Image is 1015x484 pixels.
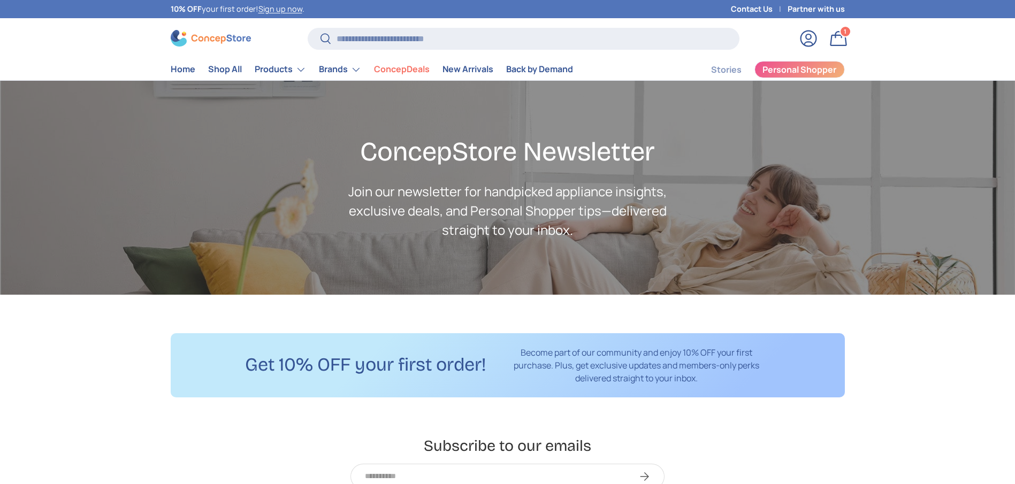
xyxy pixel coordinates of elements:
[245,353,486,377] h2: Get 10% OFF your first order!
[171,3,304,15] p: your first order! .
[255,59,306,80] a: Products
[374,59,430,80] a: ConcepDeals
[248,59,312,80] summary: Products
[284,436,732,456] h2: Subscribe to our emails
[442,59,493,80] a: New Arrivals
[762,65,836,74] span: Personal Shopper
[685,59,845,80] nav: Secondary
[208,59,242,80] a: Shop All
[171,59,195,80] a: Home
[711,59,742,80] a: Stories
[754,61,845,78] a: Personal Shopper
[788,3,845,15] a: Partner with us
[171,30,251,47] img: ConcepStore
[731,3,788,15] a: Contact Us
[171,59,573,80] nav: Primary
[339,182,676,240] p: Join our newsletter for handpicked appliance insights, exclusive deals, and Personal Shopper tips...
[503,346,770,385] p: Become part of our community and enjoy 10% OFF your first purchase. Plus, get exclusive updates a...
[339,135,676,168] h2: ConcepStore Newsletter
[171,4,202,14] strong: 10% OFF
[319,59,361,80] a: Brands
[506,59,573,80] a: Back by Demand
[844,27,846,35] span: 1
[258,4,302,14] a: Sign up now
[312,59,368,80] summary: Brands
